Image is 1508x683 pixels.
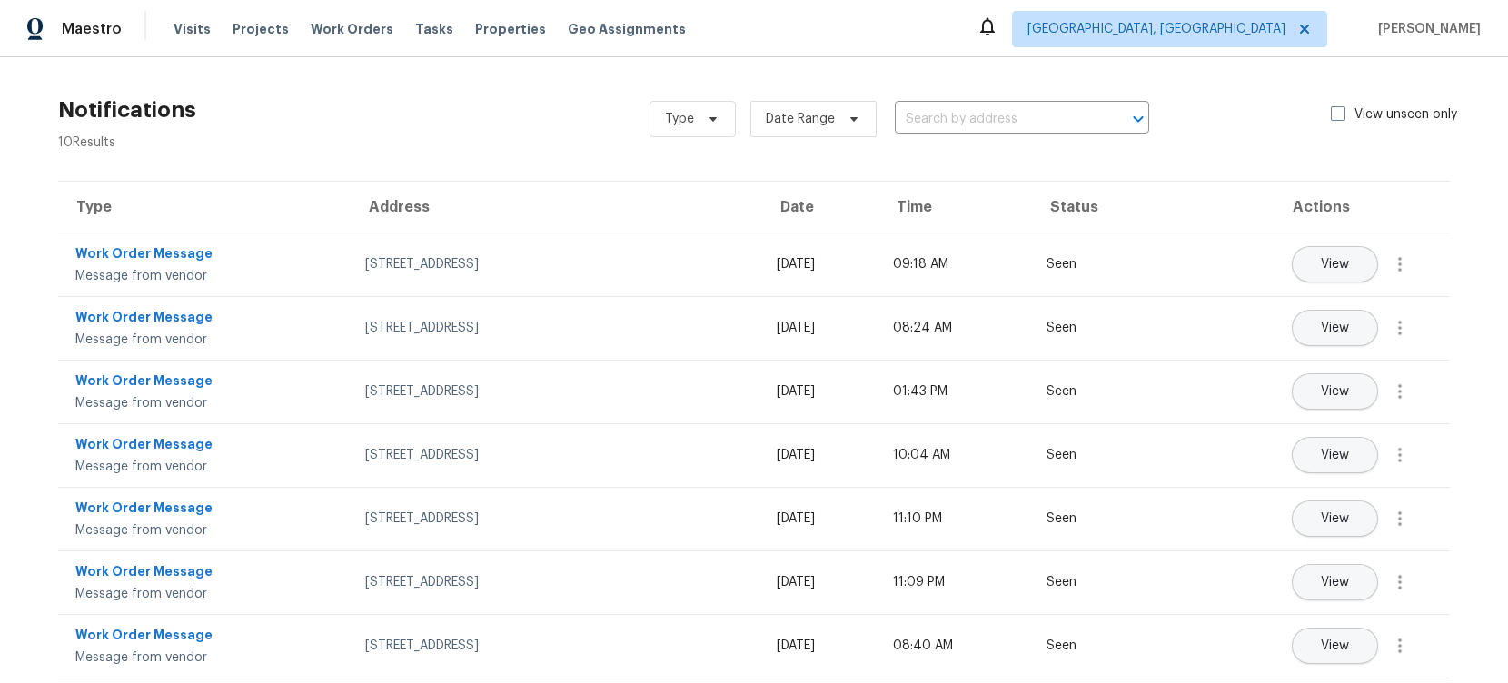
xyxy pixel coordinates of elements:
button: View [1292,437,1378,473]
th: Address [351,182,762,233]
span: Properties [475,20,546,38]
div: Work Order Message [75,562,336,585]
div: [DATE] [777,319,864,337]
span: Visits [174,20,211,38]
div: Work Order Message [75,435,336,458]
div: Seen [1047,382,1132,401]
div: [DATE] [777,637,864,655]
button: View [1292,246,1378,282]
div: 10 Results [58,134,196,152]
button: View [1292,628,1378,664]
div: [STREET_ADDRESS] [365,446,748,464]
div: 08:40 AM [893,637,1017,655]
div: 01:43 PM [893,382,1017,401]
span: View [1321,322,1349,335]
div: Message from vendor [75,394,336,412]
div: [STREET_ADDRESS] [365,573,748,591]
span: Tasks [415,23,453,35]
span: Work Orders [311,20,393,38]
span: [GEOGRAPHIC_DATA], [GEOGRAPHIC_DATA] [1027,20,1285,38]
span: Geo Assignments [568,20,686,38]
th: Type [58,182,351,233]
div: Work Order Message [75,499,336,521]
div: [DATE] [777,510,864,528]
div: Work Order Message [75,244,336,267]
span: Projects [233,20,289,38]
span: View [1321,385,1349,399]
button: View [1292,373,1378,410]
div: Message from vendor [75,585,336,603]
div: [STREET_ADDRESS] [365,510,748,528]
th: Date [762,182,878,233]
div: Seen [1047,573,1132,591]
span: View [1321,512,1349,526]
div: [STREET_ADDRESS] [365,637,748,655]
div: Seen [1047,637,1132,655]
th: Status [1032,182,1146,233]
input: Search by address [895,105,1098,134]
div: Message from vendor [75,458,336,476]
div: Work Order Message [75,371,336,394]
div: 10:04 AM [893,446,1017,464]
div: Message from vendor [75,267,336,285]
button: View [1292,564,1378,600]
div: 08:24 AM [893,319,1017,337]
span: Date Range [766,110,835,128]
div: Seen [1047,255,1132,273]
span: View [1321,258,1349,272]
div: 09:18 AM [893,255,1017,273]
button: View [1292,500,1378,537]
span: Maestro [62,20,122,38]
label: View unseen only [1331,105,1479,124]
span: View [1321,639,1349,653]
span: View [1321,449,1349,462]
th: Actions [1146,182,1450,233]
button: View [1292,310,1378,346]
div: [STREET_ADDRESS] [365,319,748,337]
span: [PERSON_NAME] [1371,20,1481,38]
div: Seen [1047,510,1132,528]
div: Work Order Message [75,308,336,331]
div: [DATE] [777,573,864,591]
button: Open [1126,106,1151,132]
div: [STREET_ADDRESS] [365,255,748,273]
div: Seen [1047,446,1132,464]
div: Message from vendor [75,331,336,349]
div: [DATE] [777,446,864,464]
div: Message from vendor [75,521,336,539]
div: [STREET_ADDRESS] [365,382,748,401]
span: View [1321,576,1349,589]
div: [DATE] [777,382,864,401]
div: 11:09 PM [893,573,1017,591]
span: Type [665,110,694,128]
th: Time [878,182,1032,233]
div: 11:10 PM [893,510,1017,528]
div: [DATE] [777,255,864,273]
h2: Notifications [58,101,196,119]
div: Seen [1047,319,1132,337]
div: Message from vendor [75,648,336,667]
div: Work Order Message [75,626,336,648]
